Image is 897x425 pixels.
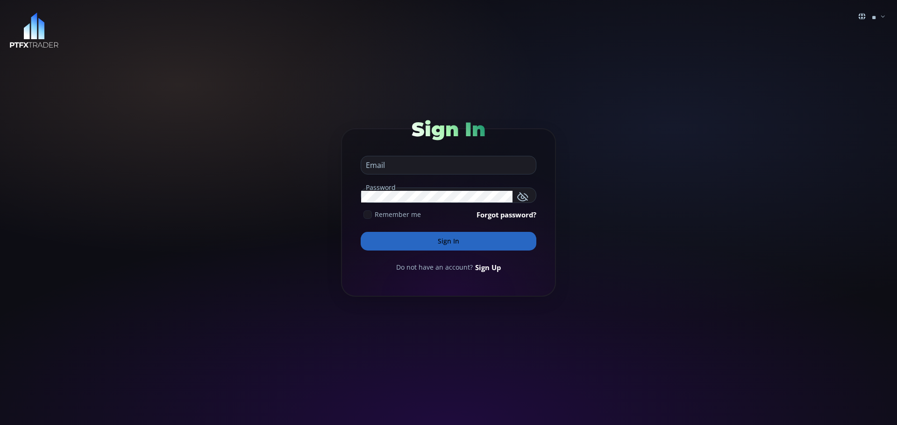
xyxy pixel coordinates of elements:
span: Remember me [375,209,421,219]
img: LOGO [9,13,59,49]
button: Sign In [361,232,536,251]
div: Do not have an account? [361,262,536,272]
a: Sign Up [475,262,501,272]
span: Sign In [412,117,485,141]
a: Forgot password? [477,209,536,220]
